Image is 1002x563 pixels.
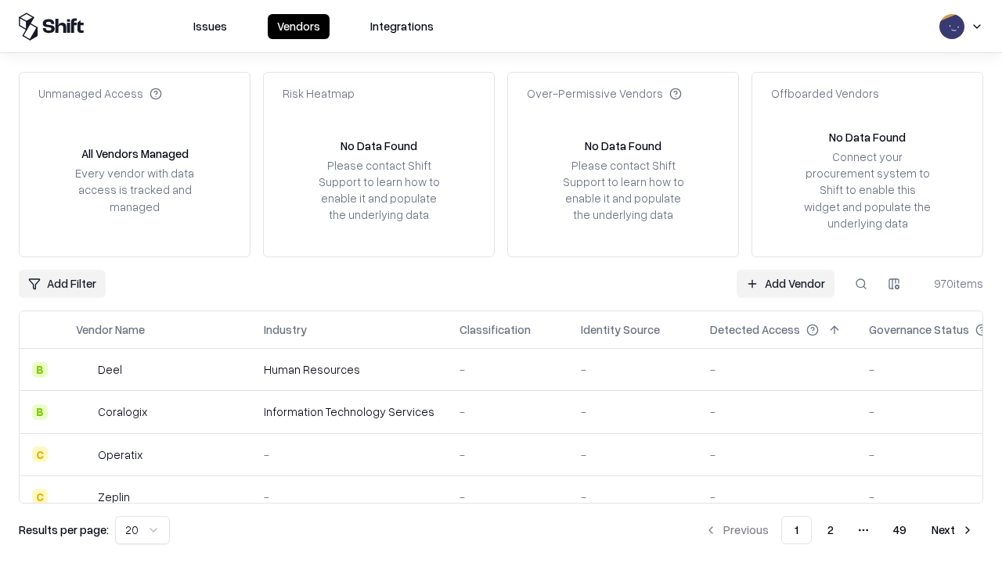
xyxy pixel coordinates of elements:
[314,157,444,224] div: Please contact Shift Support to learn how to enable it and populate the underlying data
[460,403,556,420] div: -
[32,362,48,378] div: B
[264,489,434,505] div: -
[76,446,92,462] img: Operatix
[32,489,48,504] div: C
[710,489,844,505] div: -
[585,138,661,154] div: No Data Found
[32,404,48,420] div: B
[264,403,434,420] div: Information Technology Services
[781,516,812,544] button: 1
[710,403,844,420] div: -
[460,361,556,378] div: -
[184,14,236,39] button: Issues
[264,446,434,463] div: -
[76,489,92,504] img: Zeplin
[581,446,685,463] div: -
[76,404,92,420] img: Coralogix
[460,489,556,505] div: -
[802,149,932,231] div: Connect your procurement system to Shift to enable this widget and populate the underlying data
[98,403,147,420] div: Coralogix
[38,85,162,102] div: Unmanaged Access
[771,85,879,102] div: Offboarded Vendors
[341,138,417,154] div: No Data Found
[98,446,142,463] div: Operatix
[581,403,685,420] div: -
[922,516,983,544] button: Next
[76,362,92,378] img: Deel
[460,446,556,463] div: -
[81,145,189,162] div: All Vendors Managed
[460,321,531,338] div: Classification
[869,321,969,338] div: Governance Status
[361,14,443,39] button: Integrations
[829,129,906,145] div: No Data Found
[710,446,844,463] div: -
[581,321,660,338] div: Identity Source
[527,85,682,102] div: Over-Permissive Vendors
[283,85,355,102] div: Risk Heatmap
[19,522,109,538] p: Results per page:
[695,516,983,544] nav: pagination
[581,361,685,378] div: -
[921,275,983,292] div: 970 items
[737,270,834,298] a: Add Vendor
[98,361,122,378] div: Deel
[264,361,434,378] div: Human Resources
[70,165,200,214] div: Every vendor with data access is tracked and managed
[98,489,130,505] div: Zeplin
[710,321,800,338] div: Detected Access
[19,270,106,298] button: Add Filter
[268,14,330,39] button: Vendors
[815,516,846,544] button: 2
[558,157,688,224] div: Please contact Shift Support to learn how to enable it and populate the underlying data
[581,489,685,505] div: -
[881,516,919,544] button: 49
[76,321,145,338] div: Vendor Name
[710,361,844,378] div: -
[264,321,307,338] div: Industry
[32,446,48,462] div: C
